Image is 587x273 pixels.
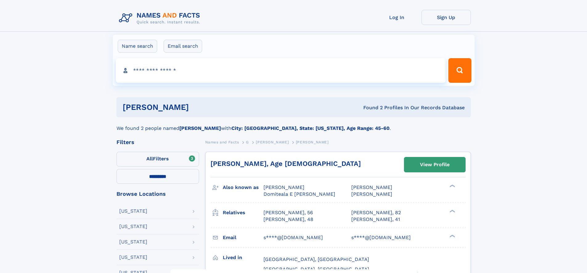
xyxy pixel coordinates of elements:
[231,125,389,131] b: City: [GEOGRAPHIC_DATA], State: [US_STATE], Age Range: 45-60
[372,10,422,25] a: Log In
[179,125,221,131] b: [PERSON_NAME]
[296,140,329,144] span: [PERSON_NAME]
[263,191,335,197] span: Domiteala E [PERSON_NAME]
[119,239,147,244] div: [US_STATE]
[119,209,147,214] div: [US_STATE]
[448,209,455,213] div: ❯
[256,138,289,146] a: [PERSON_NAME]
[223,207,263,218] h3: Relatives
[205,138,239,146] a: Names and Facts
[123,103,276,111] h1: [PERSON_NAME]
[118,40,157,53] label: Name search
[404,157,465,172] a: View Profile
[223,232,263,243] h3: Email
[448,184,455,188] div: ❯
[351,209,401,216] a: [PERSON_NAME], 82
[448,58,471,83] button: Search Button
[420,158,450,172] div: View Profile
[116,58,446,83] input: search input
[276,104,465,111] div: Found 2 Profiles In Our Records Database
[263,209,313,216] a: [PERSON_NAME], 56
[246,138,249,146] a: G
[119,255,147,260] div: [US_STATE]
[210,160,361,167] a: [PERSON_NAME], Age [DEMOGRAPHIC_DATA]
[246,140,249,144] span: G
[351,184,392,190] span: [PERSON_NAME]
[263,266,369,272] span: [GEOGRAPHIC_DATA], [GEOGRAPHIC_DATA]
[351,216,400,223] a: [PERSON_NAME], 41
[256,140,289,144] span: [PERSON_NAME]
[422,10,471,25] a: Sign Up
[119,224,147,229] div: [US_STATE]
[146,156,153,162] span: All
[223,252,263,263] h3: Lived in
[116,117,471,132] div: We found 2 people named with .
[116,10,205,26] img: Logo Names and Facts
[263,184,304,190] span: [PERSON_NAME]
[116,152,199,167] label: Filters
[116,139,199,145] div: Filters
[263,216,313,223] a: [PERSON_NAME], 48
[164,40,202,53] label: Email search
[351,191,392,197] span: [PERSON_NAME]
[223,182,263,193] h3: Also known as
[116,191,199,197] div: Browse Locations
[263,256,369,262] span: [GEOGRAPHIC_DATA], [GEOGRAPHIC_DATA]
[448,234,455,238] div: ❯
